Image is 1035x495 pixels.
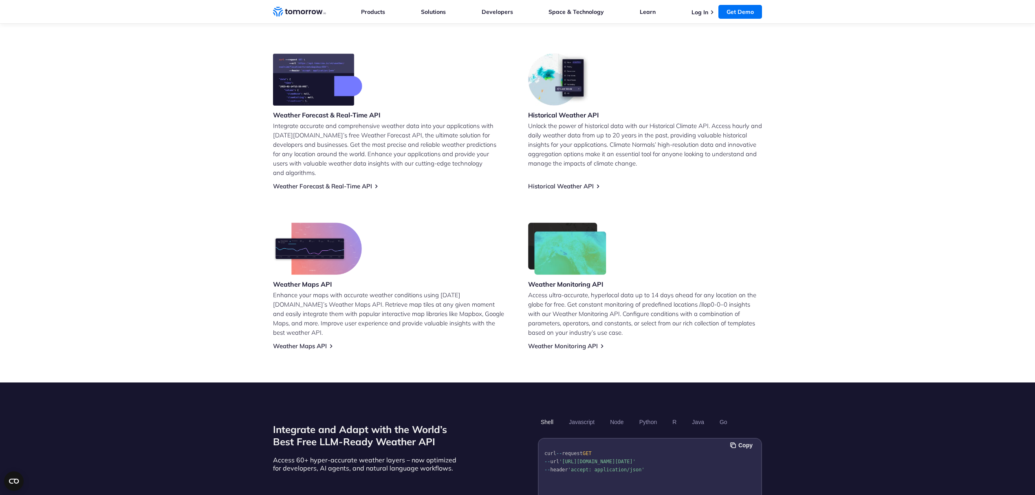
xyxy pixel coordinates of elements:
[4,471,24,491] button: Open CMP widget
[544,459,550,464] span: --
[583,451,592,456] span: GET
[562,451,583,456] span: request
[528,121,762,168] p: Unlock the power of historical data with our Historical Climate API. Access hourly and daily weat...
[273,342,327,350] a: Weather Maps API
[730,441,755,450] button: Copy
[273,456,460,472] p: Access 60+ hyper-accurate weather layers – now optimized for developers, AI agents, and natural l...
[607,415,626,429] button: Node
[717,415,730,429] button: Go
[361,8,385,15] a: Products
[556,451,562,456] span: --
[544,451,556,456] span: curl
[640,8,656,15] a: Learn
[273,290,507,337] p: Enhance your maps with accurate weather conditions using [DATE][DOMAIN_NAME]’s Weather Maps API. ...
[273,110,381,119] h3: Weather Forecast & Real-Time API
[566,415,597,429] button: Javascript
[273,6,326,18] a: Home link
[421,8,446,15] a: Solutions
[538,415,556,429] button: Shell
[273,280,362,289] h3: Weather Maps API
[718,5,762,19] a: Get Demo
[528,182,594,190] a: Historical Weather API
[528,280,606,289] h3: Weather Monitoring API
[528,110,599,119] h3: Historical Weather API
[689,415,707,429] button: Java
[691,9,708,16] a: Log In
[550,467,568,473] span: header
[528,290,762,337] p: Access ultra-accurate, hyperlocal data up to 14 days ahead for any location on the globe for free...
[273,121,507,177] p: Integrate accurate and comprehensive weather data into your applications with [DATE][DOMAIN_NAME]...
[559,459,636,464] span: '[URL][DOMAIN_NAME][DATE]'
[482,8,513,15] a: Developers
[550,459,559,464] span: url
[568,467,645,473] span: 'accept: application/json'
[273,182,372,190] a: Weather Forecast & Real-Time API
[528,342,598,350] a: Weather Monitoring API
[548,8,604,15] a: Space & Technology
[273,423,460,448] h2: Integrate and Adapt with the World’s Best Free LLM-Ready Weather API
[544,467,550,473] span: --
[669,415,679,429] button: R
[636,415,660,429] button: Python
